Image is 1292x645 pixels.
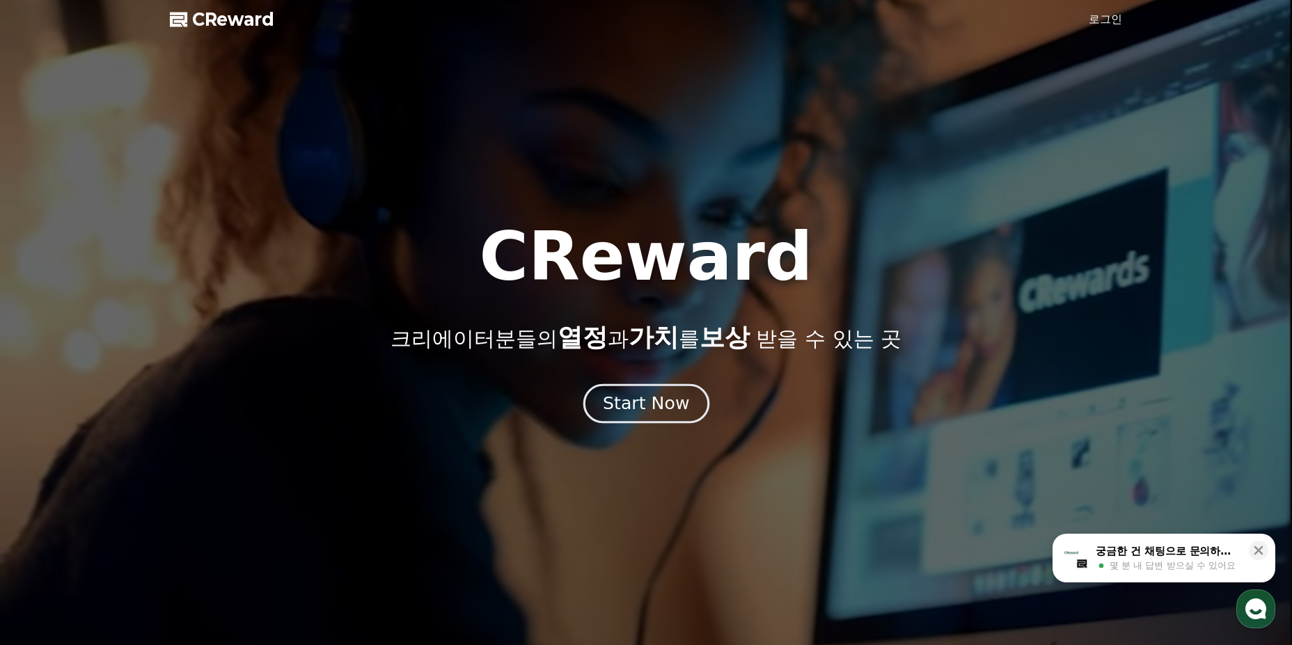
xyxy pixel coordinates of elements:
[583,383,709,423] button: Start Now
[4,441,92,476] a: 홈
[180,441,267,476] a: 설정
[391,324,901,351] p: 크리에이터분들의 과 를 받을 수 있는 곳
[92,441,180,476] a: 대화
[215,462,232,473] span: 설정
[558,323,608,351] span: 열정
[170,8,274,31] a: CReward
[1089,11,1122,28] a: 로그인
[586,399,707,412] a: Start Now
[700,323,750,351] span: 보상
[603,392,689,415] div: Start Now
[629,323,679,351] span: 가치
[192,8,274,31] span: CReward
[479,223,812,290] h1: CReward
[127,463,144,474] span: 대화
[44,462,52,473] span: 홈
